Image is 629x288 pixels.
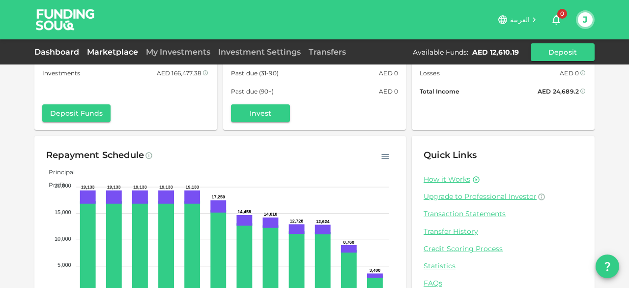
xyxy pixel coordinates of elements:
div: AED 24,689.2 [538,86,579,96]
a: Marketplace [83,47,142,57]
button: J [578,12,593,27]
div: AED 0 [560,68,579,78]
tspan: 10,000 [55,236,71,242]
a: FAQs [424,279,583,288]
button: question [596,255,619,278]
a: Credit Scoring Process [424,244,583,254]
div: AED 12,610.19 [472,47,519,57]
button: Deposit [531,43,595,61]
a: Statistics [424,261,583,271]
span: Principal [41,168,75,176]
span: 0 [557,9,567,19]
div: AED 0 [379,68,398,78]
span: Profit [41,181,65,189]
span: Past due (90+) [231,86,274,96]
a: My Investments [142,47,214,57]
a: How it Works [424,175,470,184]
span: Upgrade to Professional Investor [424,192,537,201]
div: AED 166,477.38 [157,68,201,78]
div: Available Funds : [413,47,468,57]
span: Investments [42,68,80,78]
a: Upgrade to Professional Investor [424,192,583,201]
tspan: 15,000 [55,209,71,215]
button: Invest [231,104,290,122]
span: Past due (31-90) [231,68,279,78]
a: Transfers [305,47,350,57]
a: Investment Settings [214,47,305,57]
span: العربية [510,15,530,24]
a: Dashboard [34,47,83,57]
span: Quick Links [424,150,477,160]
tspan: 20,000 [55,183,71,189]
span: Total Income [420,86,459,96]
a: Transaction Statements [424,209,583,219]
div: AED 0 [379,86,398,96]
button: Deposit Funds [42,104,111,122]
button: 0 [546,10,566,30]
a: Transfer History [424,227,583,236]
div: Repayment Schedule [46,148,144,163]
tspan: 5,000 [57,262,71,268]
span: Losses [420,68,440,78]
